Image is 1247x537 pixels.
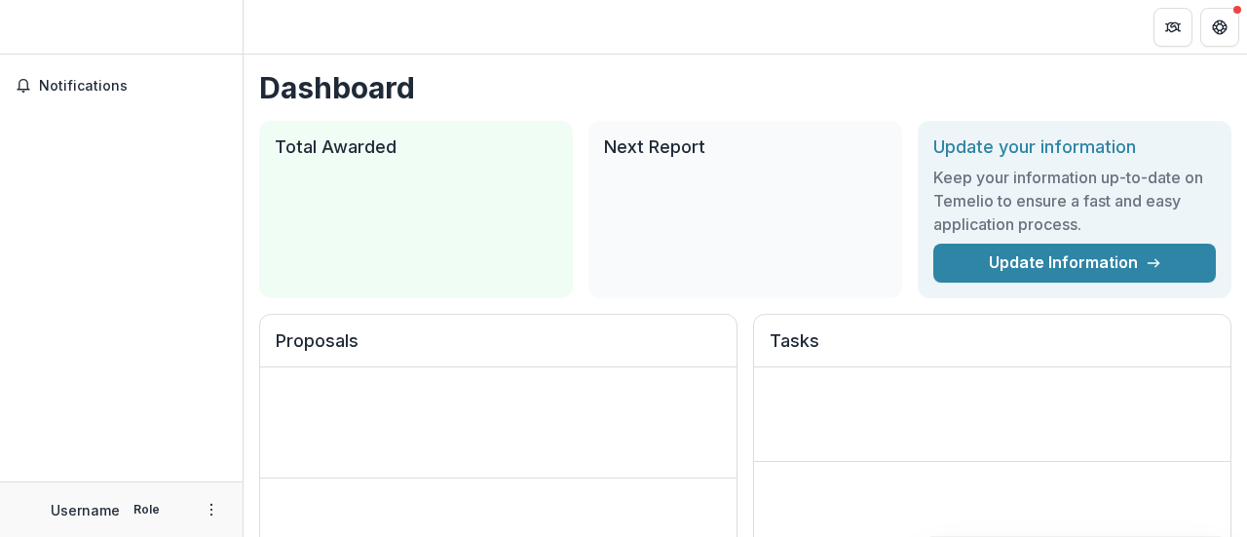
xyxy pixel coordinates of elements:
h2: Next Report [604,136,887,158]
button: Get Help [1200,8,1239,47]
button: More [200,498,223,521]
button: Notifications [8,70,235,101]
h2: Tasks [770,330,1215,367]
p: Username [51,500,120,520]
h2: Update your information [933,136,1216,158]
h3: Keep your information up-to-date on Temelio to ensure a fast and easy application process. [933,166,1216,236]
button: Partners [1153,8,1192,47]
h2: Proposals [276,330,721,367]
p: Role [128,501,166,518]
h2: Total Awarded [275,136,557,158]
a: Update Information [933,244,1216,283]
h1: Dashboard [259,70,1231,105]
span: Notifications [39,78,227,95]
